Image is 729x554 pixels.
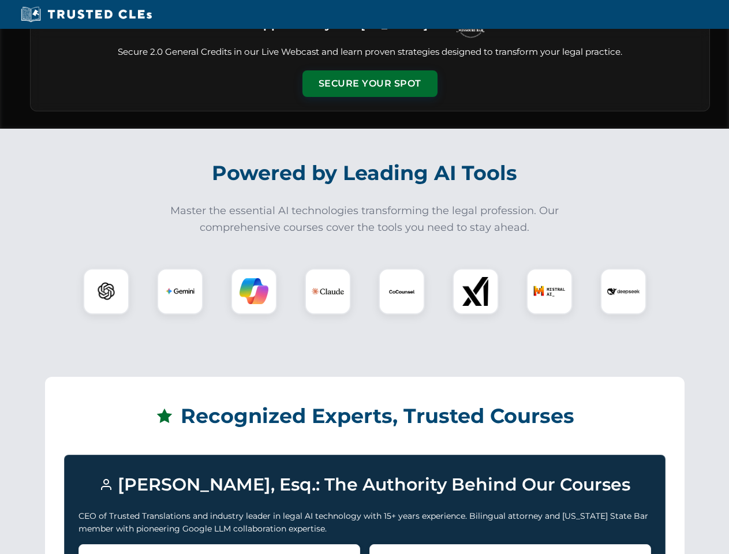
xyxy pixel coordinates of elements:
[45,153,685,193] h2: Powered by Leading AI Tools
[44,46,696,59] p: Secure 2.0 General Credits in our Live Webcast and learn proven strategies designed to transform ...
[607,275,640,308] img: DeepSeek Logo
[231,268,277,315] div: Copilot
[305,268,351,315] div: Claude
[533,275,566,308] img: Mistral AI Logo
[379,268,425,315] div: CoCounsel
[64,396,666,436] h2: Recognized Experts, Trusted Courses
[78,510,651,536] p: CEO of Trusted Translations and industry leader in legal AI technology with 15+ years experience....
[17,6,155,23] img: Trusted CLEs
[461,277,490,306] img: xAI Logo
[387,277,416,306] img: CoCounsel Logo
[78,469,651,500] h3: [PERSON_NAME], Esq.: The Authority Behind Our Courses
[453,268,499,315] div: xAI
[240,277,268,306] img: Copilot Logo
[157,268,203,315] div: Gemini
[166,277,195,306] img: Gemini Logo
[600,268,646,315] div: DeepSeek
[312,275,344,308] img: Claude Logo
[526,268,573,315] div: Mistral AI
[163,203,567,236] p: Master the essential AI technologies transforming the legal profession. Our comprehensive courses...
[89,275,123,308] img: ChatGPT Logo
[302,70,438,97] button: Secure Your Spot
[83,268,129,315] div: ChatGPT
